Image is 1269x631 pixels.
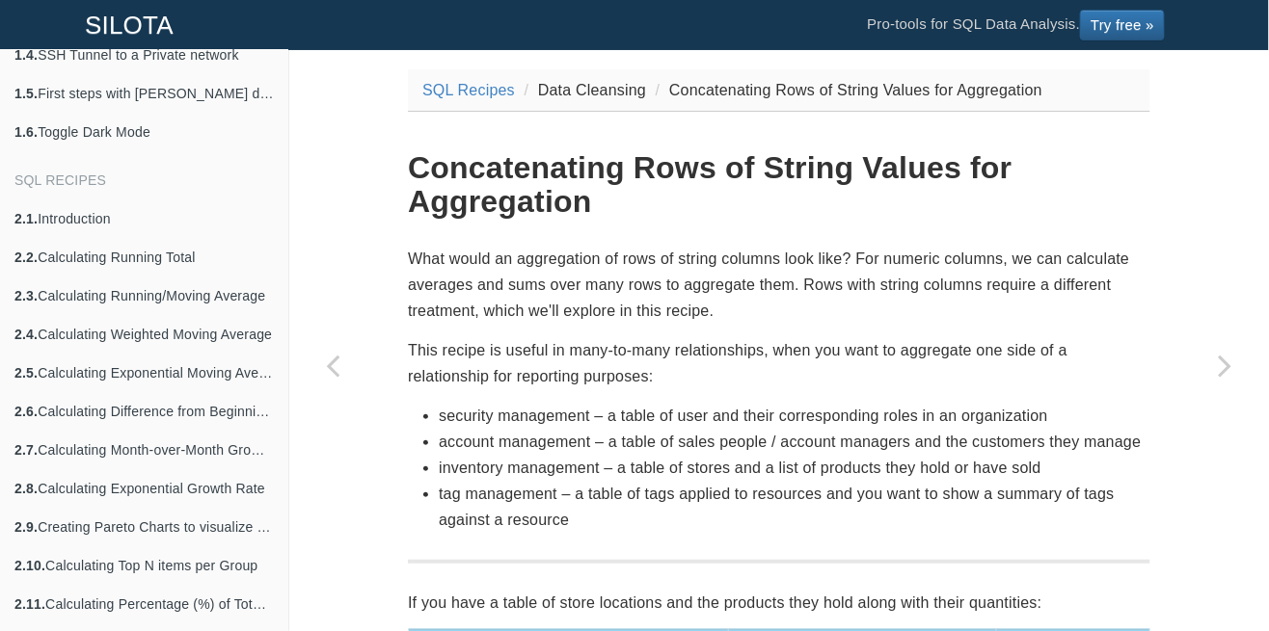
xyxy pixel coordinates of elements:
[422,82,515,98] a: SQL Recipes
[14,404,38,419] b: 2.6.
[14,86,38,101] b: 1.5.
[14,481,38,496] b: 2.8.
[14,288,38,303] b: 2.3.
[651,77,1042,103] li: Concatenating Rows of String Values for Aggregation
[14,211,38,226] b: 2.1.
[439,403,1150,429] li: security management – a table of user and their corresponding roles in an organization
[439,455,1150,481] li: inventory management – a table of stores and a list of products they hold or have sold
[848,1,1184,49] li: Pro-tools for SQL Data Analysis.
[408,246,1150,325] p: What would an aggregation of rows of string columns look like? For numeric columns, we can calcul...
[14,442,38,458] b: 2.7.
[1080,10,1165,40] a: Try free »
[408,151,1150,219] h1: Concatenating Rows of String Values for Aggregation
[408,337,1150,389] p: This recipe is useful in many-to-many relationships, when you want to aggregate one side of a rel...
[14,519,38,535] b: 2.9.
[520,77,647,103] li: Data Cleansing
[14,47,38,63] b: 1.4.
[14,250,38,265] b: 2.2.
[14,558,45,573] b: 2.10.
[439,481,1150,533] li: tag management – a table of tags applied to resources and you want to show a summary of tags agai...
[1182,98,1269,631] a: Next page: SQL's NULL values: comparing, sorting, converting and joining with real values
[289,98,376,631] a: Previous page: Finding Patterns & Matching Substrings using Regular Expressions
[439,429,1150,455] li: account management – a table of sales people / account managers and the customers they manage
[14,365,38,381] b: 2.5.
[14,596,45,612] b: 2.11.
[408,590,1150,616] p: If you have a table of store locations and the products they hold along with their quantities:
[14,327,38,342] b: 2.4.
[14,124,38,140] b: 1.6.
[70,1,188,49] a: SILOTA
